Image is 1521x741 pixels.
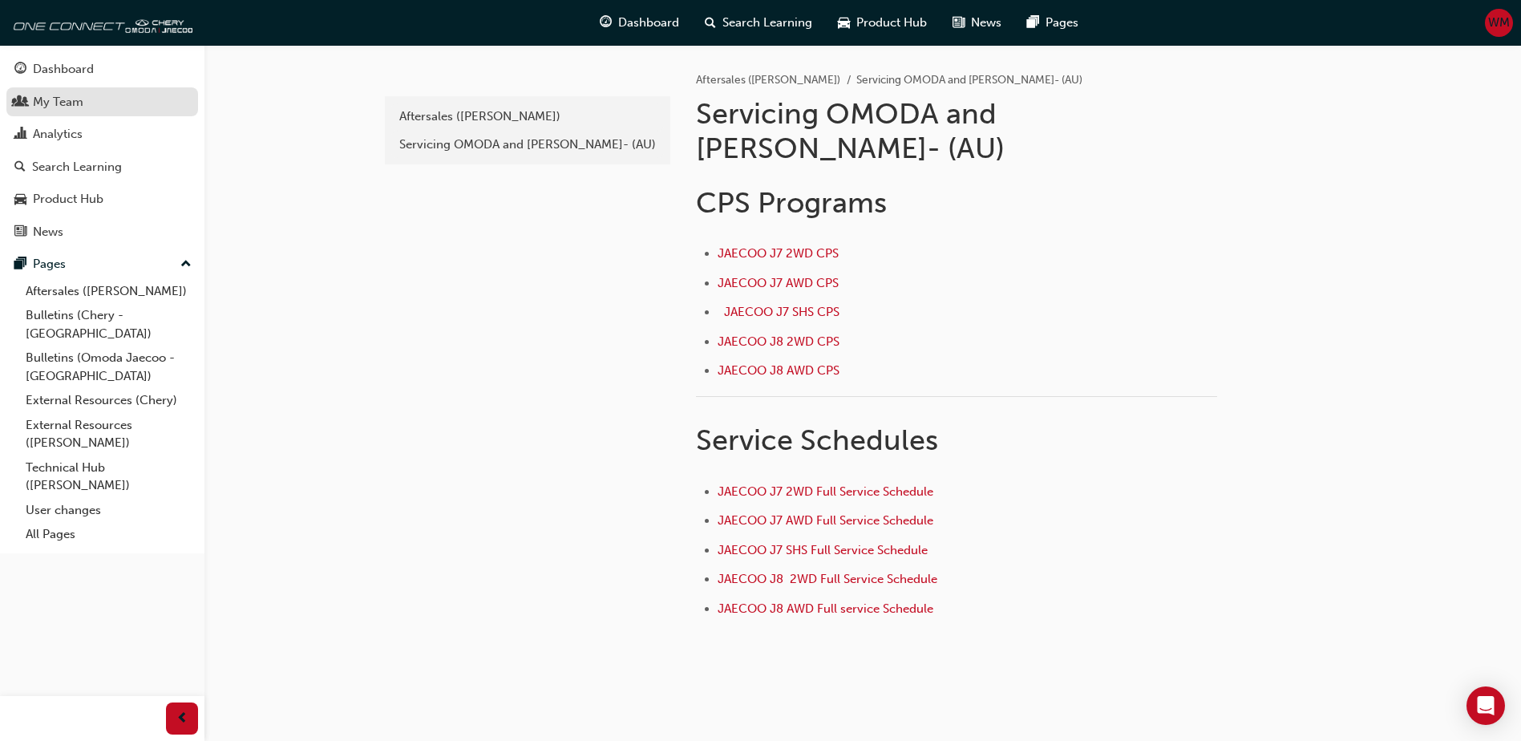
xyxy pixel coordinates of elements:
[32,158,122,176] div: Search Learning
[618,14,679,32] span: Dashboard
[940,6,1014,39] a: news-iconNews
[856,14,927,32] span: Product Hub
[953,13,965,33] span: news-icon
[176,709,188,729] span: prev-icon
[33,255,66,273] div: Pages
[14,257,26,272] span: pages-icon
[587,6,692,39] a: guage-iconDashboard
[19,413,198,456] a: External Resources ([PERSON_NAME])
[19,279,198,304] a: Aftersales ([PERSON_NAME])
[1485,9,1513,37] button: WM
[696,423,938,457] span: Service Schedules
[696,73,840,87] a: Aftersales ([PERSON_NAME])
[399,136,656,154] div: Servicing OMODA and [PERSON_NAME]- (AU)
[19,498,198,523] a: User changes
[718,601,933,616] a: JAECOO J8 AWD Full service Schedule
[825,6,940,39] a: car-iconProduct Hub
[33,93,83,111] div: My Team
[1466,686,1505,725] div: Open Intercom Messenger
[33,190,103,209] div: Product Hub
[705,13,716,33] span: search-icon
[724,305,843,319] a: JAECOO J7 SHS CPS
[971,14,1001,32] span: News
[6,51,198,249] button: DashboardMy TeamAnalyticsSearch LearningProduct HubNews
[33,223,63,241] div: News
[1488,14,1510,32] span: WM
[391,103,664,131] a: Aftersales ([PERSON_NAME])
[696,185,887,220] span: CPS Programs
[718,276,842,290] a: JAECOO J7 AWD CPS
[6,87,198,117] a: My Team
[692,6,825,39] a: search-iconSearch Learning
[6,249,198,279] button: Pages
[718,334,839,349] a: JAECOO J8 2WD CPS
[14,225,26,240] span: news-icon
[600,13,612,33] span: guage-icon
[718,363,839,378] a: JAECOO J8 AWD CPS
[6,184,198,214] a: Product Hub
[1014,6,1091,39] a: pages-iconPages
[14,160,26,175] span: search-icon
[718,572,937,586] a: JAECOO J8 2WD Full Service Schedule
[19,388,198,413] a: External Resources (Chery)
[718,513,936,528] a: JAECOO J7 AWD Full Service Schedule
[838,13,850,33] span: car-icon
[14,128,26,142] span: chart-icon
[14,63,26,77] span: guage-icon
[6,217,198,247] a: News
[33,125,83,144] div: Analytics
[718,246,842,261] a: JAECOO J7 2WD CPS
[19,346,198,388] a: Bulletins (Omoda Jaecoo - [GEOGRAPHIC_DATA])
[6,152,198,182] a: Search Learning
[6,119,198,149] a: Analytics
[14,192,26,207] span: car-icon
[6,55,198,84] a: Dashboard
[1027,13,1039,33] span: pages-icon
[399,107,656,126] div: Aftersales ([PERSON_NAME])
[14,95,26,110] span: people-icon
[718,543,931,557] a: JAECOO J7 SHS Full Service Schedule
[180,254,192,275] span: up-icon
[8,6,192,38] img: oneconnect
[696,96,1222,166] h1: Servicing OMODA and [PERSON_NAME]- (AU)
[19,303,198,346] a: Bulletins (Chery - [GEOGRAPHIC_DATA])
[33,60,94,79] div: Dashboard
[391,131,664,159] a: Servicing OMODA and [PERSON_NAME]- (AU)
[1046,14,1078,32] span: Pages
[722,14,812,32] span: Search Learning
[19,456,198,498] a: Technical Hub ([PERSON_NAME])
[856,71,1082,90] li: Servicing OMODA and [PERSON_NAME]- (AU)
[718,484,933,499] a: JAECOO J7 2WD Full Service Schedule
[19,522,198,547] a: All Pages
